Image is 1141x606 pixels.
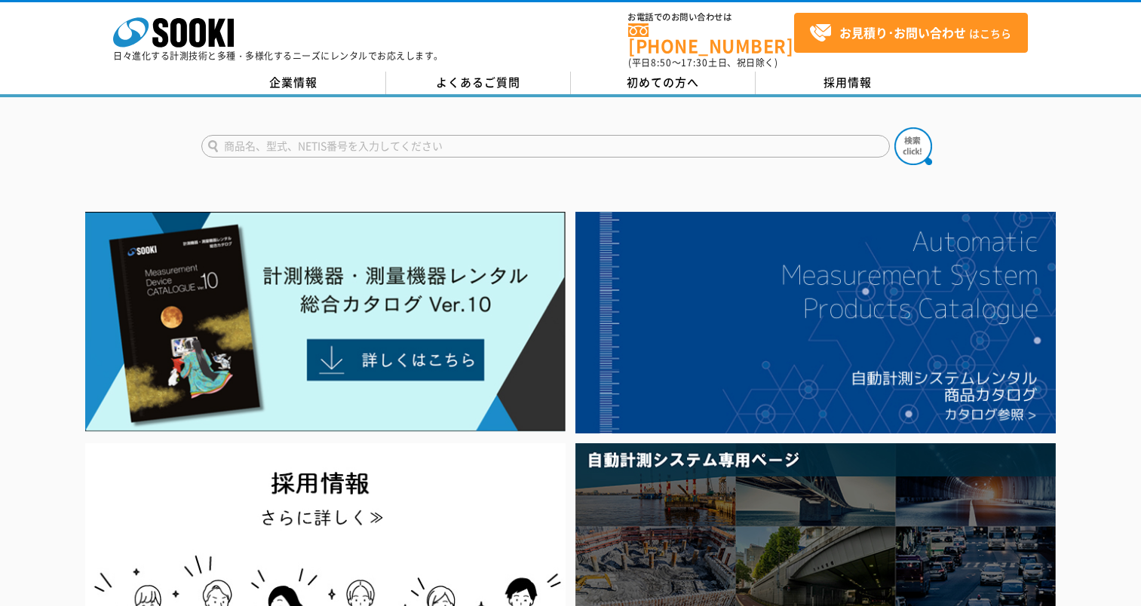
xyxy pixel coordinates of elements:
[894,127,932,165] img: btn_search.png
[794,13,1028,53] a: お見積り･お問い合わせはこちら
[575,212,1056,433] img: 自動計測システムカタログ
[201,135,890,158] input: 商品名、型式、NETIS番号を入力してください
[571,72,756,94] a: 初めての方へ
[681,56,708,69] span: 17:30
[839,23,966,41] strong: お見積り･お問い合わせ
[628,56,778,69] span: (平日 ～ 土日、祝日除く)
[809,22,1011,44] span: はこちら
[628,23,794,54] a: [PHONE_NUMBER]
[201,72,386,94] a: 企業情報
[85,212,566,432] img: Catalog Ver10
[386,72,571,94] a: よくあるご質問
[756,72,940,94] a: 採用情報
[627,74,699,90] span: 初めての方へ
[113,51,443,60] p: 日々進化する計測技術と多種・多様化するニーズにレンタルでお応えします。
[628,13,794,22] span: お電話でのお問い合わせは
[651,56,672,69] span: 8:50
